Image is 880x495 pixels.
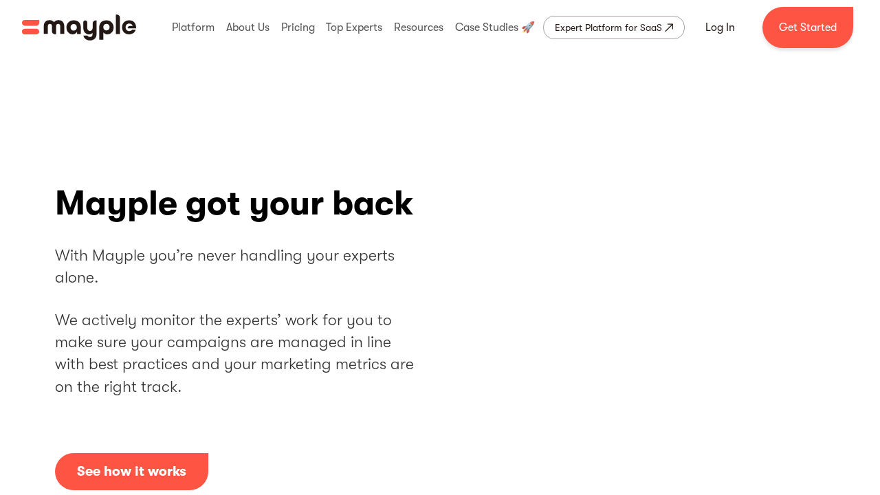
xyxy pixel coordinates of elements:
[55,183,416,224] h1: Mayple got your back
[223,5,273,49] div: About Us
[689,11,751,44] a: Log In
[278,5,318,49] div: Pricing
[543,16,685,39] a: Expert Platform for SaaS
[22,14,136,41] a: home
[22,14,136,41] img: Mayple logo
[390,5,447,49] div: Resources
[77,463,186,480] div: See how it works
[55,309,416,398] h2: We actively monitor the experts’ work for you to make sure your campaigns are managed in line wit...
[555,19,662,36] div: Expert Platform for SaaS
[55,453,208,490] a: open lightbox
[322,5,386,49] div: Top Experts
[762,7,853,48] a: Get Started
[168,5,218,49] div: Platform
[55,245,416,289] h2: With Mayple you’re never handling your experts alone.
